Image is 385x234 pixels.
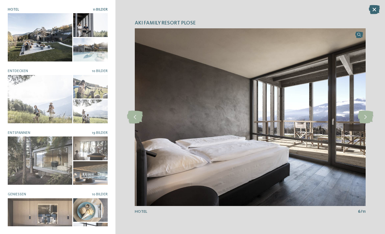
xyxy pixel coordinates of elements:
[135,28,366,206] img: AKI Family Resort PLOSE
[358,209,360,215] span: 6
[362,209,366,215] span: 11
[8,131,30,135] span: Entspannen
[92,69,108,73] span: 10 Bilder
[8,69,28,73] span: Entdecken
[93,8,108,12] span: 11 Bilder
[135,210,147,214] span: Hotel
[8,192,26,196] span: Genießen
[8,8,19,12] span: Hotel
[92,192,108,196] span: 10 Bilder
[92,131,108,135] span: 19 Bilder
[135,20,196,27] span: AKI Family Resort PLOSE
[360,209,362,215] span: /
